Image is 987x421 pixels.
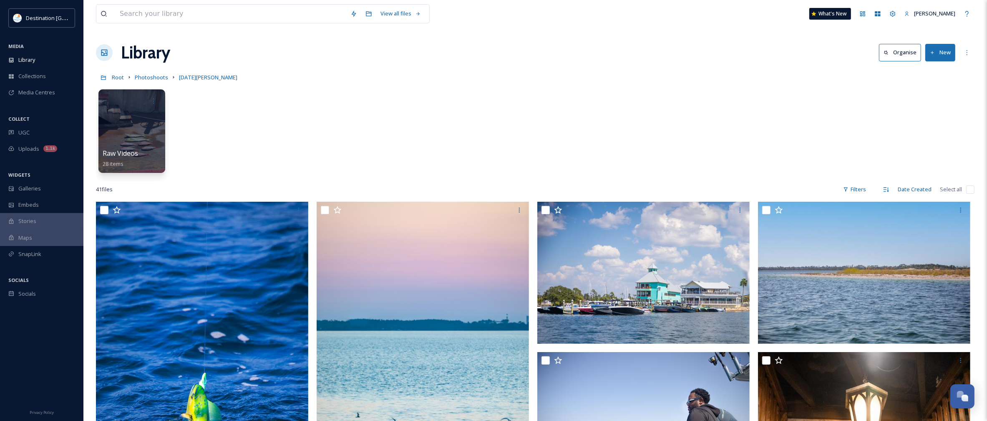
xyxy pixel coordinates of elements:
span: WIDGETS [8,172,30,178]
div: 1.1k [43,145,57,152]
span: [DATE][PERSON_NAME] [179,74,237,81]
a: View all files [376,5,425,22]
input: Search your library [116,5,346,23]
a: Photoshoots [135,72,168,82]
a: Root [112,72,124,82]
a: Library [121,40,170,65]
span: Maps [18,234,32,242]
span: Stories [18,217,36,225]
span: UGC [18,129,30,137]
span: SnapLink [18,250,41,258]
img: Sandy Point St Andrews State Park.jpg [758,202,970,344]
button: Organise [879,44,921,61]
button: Open Chat [950,384,974,408]
span: Root [112,74,124,81]
a: [DATE][PERSON_NAME] [179,72,237,82]
span: Embeds [18,201,39,209]
span: Destination [GEOGRAPHIC_DATA] [26,14,109,22]
span: Library [18,56,35,64]
a: [PERSON_NAME] [900,5,959,22]
span: Galleries [18,185,41,193]
span: Privacy Policy [30,410,54,415]
a: Privacy Policy [30,407,54,417]
span: Socials [18,290,36,298]
span: SOCIALS [8,277,29,283]
span: Select all [940,185,962,193]
span: MEDIA [8,43,24,49]
span: 41 file s [96,185,113,193]
span: Collections [18,72,46,80]
span: [PERSON_NAME] [914,10,955,17]
div: Filters [839,181,870,198]
div: Date Created [894,181,936,198]
span: Photoshoots [135,74,168,81]
button: New [925,44,955,61]
a: What's New [809,8,851,20]
span: COLLECT [8,116,30,122]
a: Raw Videos28 items [103,150,138,167]
span: Raw Videos [103,149,138,158]
span: Media Centres [18,89,55,96]
img: Uncle Ernie's Bayfront Grill.jpg [537,202,750,344]
img: download.png [13,14,22,22]
span: 28 items [103,160,123,167]
span: Uploads [18,145,39,153]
